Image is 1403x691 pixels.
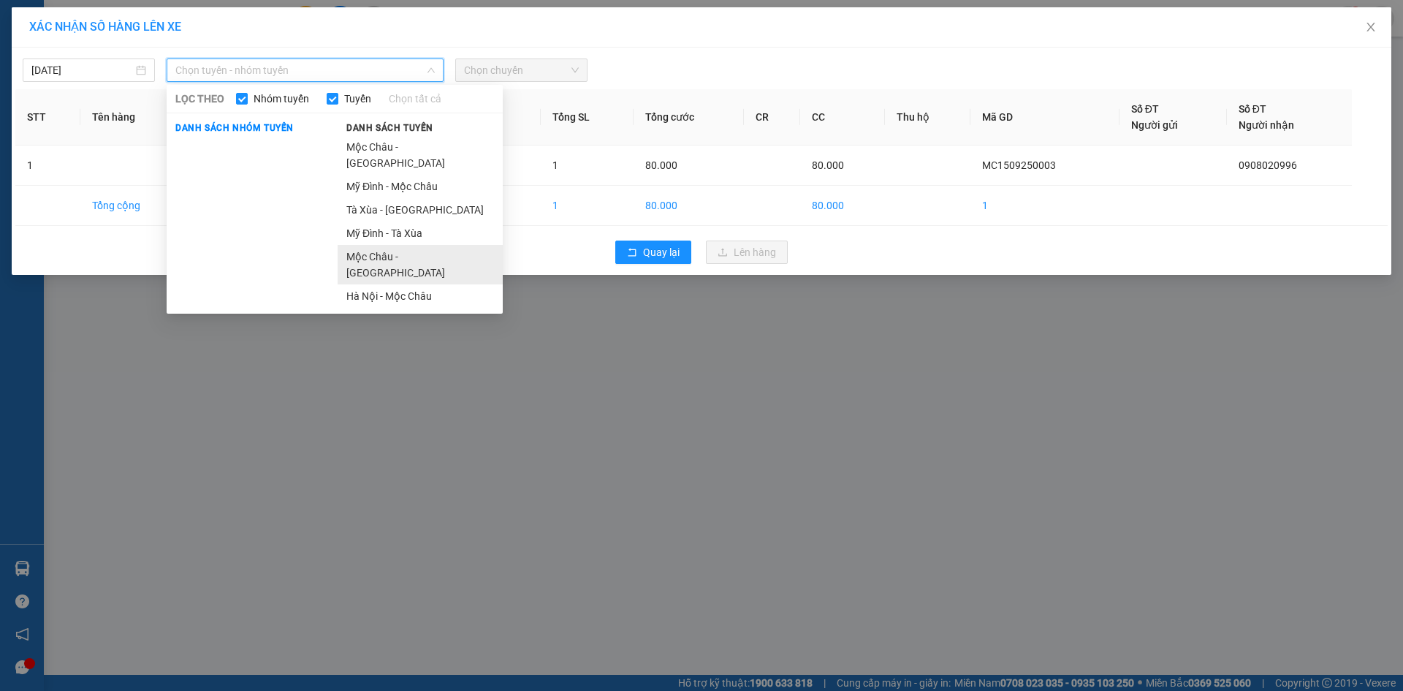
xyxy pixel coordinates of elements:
li: Hà Nội - Mộc Châu [338,284,503,308]
span: Số ĐT [1239,103,1266,115]
button: rollbackQuay lại [615,241,691,264]
span: MC1509250003 [982,159,1056,171]
button: Close [1350,7,1391,48]
span: 0908020996 [1239,159,1297,171]
th: Thu hộ [885,89,971,146]
span: Nhóm tuyến [248,91,315,107]
span: LỌC THEO [175,91,224,107]
button: uploadLên hàng [706,241,788,264]
th: Mã GD [970,89,1119,146]
td: 80.000 [800,186,885,226]
span: Người nhận [1239,119,1294,131]
th: STT [15,89,80,146]
td: Tổng cộng [80,186,190,226]
li: Mỹ Đình - Mộc Châu [338,175,503,198]
span: 80.000 [812,159,844,171]
span: Quay lại [643,244,680,260]
li: Mỹ Đình - Tà Xùa [338,222,503,245]
li: Mộc Châu - [GEOGRAPHIC_DATA] [338,135,503,175]
td: 1 [970,186,1119,226]
span: close [1365,21,1377,33]
span: Số ĐT [1131,103,1159,115]
th: CC [800,89,885,146]
span: Chọn chuyến [464,59,579,81]
span: Tuyến [338,91,377,107]
span: Người gửi [1131,119,1178,131]
li: Tà Xùa - [GEOGRAPHIC_DATA] [338,198,503,222]
th: Tổng cước [634,89,744,146]
span: down [427,66,436,75]
td: 1 [541,186,634,226]
td: 80.000 [634,186,744,226]
a: Chọn tất cả [389,91,441,107]
span: Danh sách tuyến [338,121,442,135]
span: 1 [552,159,558,171]
span: Chọn tuyến - nhóm tuyến [175,59,435,81]
th: CR [744,89,799,146]
td: 1 [15,146,80,186]
li: Mộc Châu - [GEOGRAPHIC_DATA] [338,245,503,284]
span: XÁC NHẬN SỐ HÀNG LÊN XE [29,20,181,34]
span: Danh sách nhóm tuyến [167,121,303,135]
span: rollback [627,247,637,259]
th: Tổng SL [541,89,634,146]
span: 80.000 [645,159,677,171]
th: Tên hàng [80,89,190,146]
input: 15/09/2025 [31,62,133,78]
